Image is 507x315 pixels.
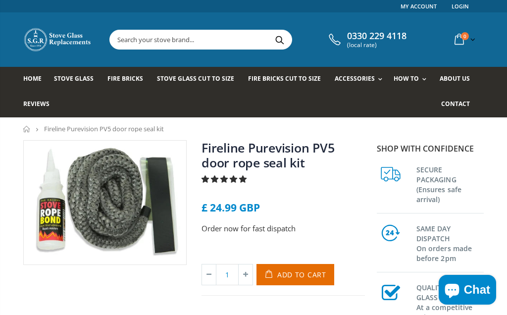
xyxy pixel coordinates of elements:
[256,264,334,285] button: Add to Cart
[394,74,419,83] span: How To
[377,143,484,155] p: Shop with confidence
[335,67,387,92] a: Accessories
[107,74,143,83] span: Fire Bricks
[202,201,260,214] span: £ 24.99 GBP
[23,74,42,83] span: Home
[157,74,234,83] span: Stove Glass Cut To Size
[416,163,484,205] h3: SECURE PACKAGING (Ensures safe arrival)
[23,92,57,117] a: Reviews
[24,141,186,264] img: ACR8mmdoorropesealkit_8464ea6d-2f6b-41ea-8c10-037e9cb79520_800x_crop_center.webp
[268,30,291,49] button: Search
[394,67,431,92] a: How To
[416,222,484,263] h3: SAME DAY DISPATCH On orders made before 2pm
[451,30,477,49] a: 0
[23,27,93,52] img: Stove Glass Replacement
[277,270,326,279] span: Add to Cart
[202,139,334,171] a: Fireline Purevision PV5 door rope seal kit
[335,74,375,83] span: Accessories
[54,74,94,83] span: Stove Glass
[441,100,470,108] span: Contact
[157,67,241,92] a: Stove Glass Cut To Size
[202,223,365,234] p: Order now for fast dispatch
[248,67,328,92] a: Fire Bricks Cut To Size
[248,74,321,83] span: Fire Bricks Cut To Size
[110,30,383,49] input: Search your stove brand...
[461,32,469,40] span: 0
[440,67,477,92] a: About us
[202,174,249,184] span: 5.00 stars
[54,67,101,92] a: Stove Glass
[23,67,49,92] a: Home
[23,126,31,132] a: Home
[23,100,50,108] span: Reviews
[440,74,470,83] span: About us
[441,92,477,117] a: Contact
[107,67,151,92] a: Fire Bricks
[436,275,499,307] inbox-online-store-chat: Shopify online store chat
[44,124,164,133] span: Fireline Purevision PV5 door rope seal kit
